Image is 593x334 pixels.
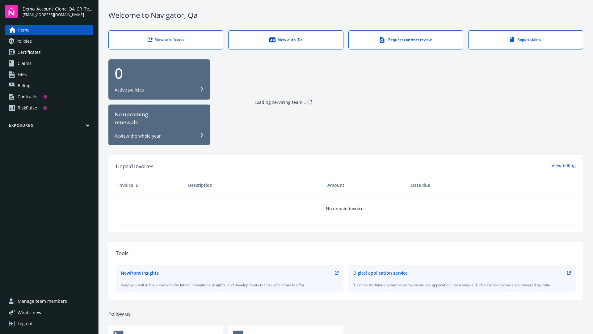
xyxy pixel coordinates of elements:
div: Review the whole year [115,133,161,139]
a: Certificates [5,47,93,57]
a: Billing [5,81,93,91]
img: navigator-logo.svg [5,5,18,18]
div: Follow us [108,310,583,318]
th: Date due [409,178,478,193]
a: Manage team members [5,296,93,306]
a: RiskPulse [5,103,93,113]
span: Files [18,70,27,79]
div: 0 [115,66,204,81]
div: No upcoming renewals [115,110,204,127]
th: Invoice ID [116,178,186,193]
a: Policies [5,36,93,46]
div: Loading servicing team... [254,99,306,105]
a: View auto IDs [228,30,343,49]
div: Log out [18,319,33,329]
div: Report claims [481,37,570,42]
div: Keep yourself in the know with the latest innovations, insights, and developments that Newfront h... [121,282,339,288]
span: Claims [18,58,32,68]
a: View billing [552,162,576,170]
div: View auto IDs [241,37,330,43]
button: No upcomingrenewalsReview the whole year [108,105,210,145]
div: Welcome to Navigator , Qa [108,10,583,20]
span: Certificates [18,47,41,57]
span: Demo_Account_Clone_QA_CR_Tests_Prospect [23,6,93,12]
div: Tools [116,249,576,257]
div: Contracts [18,92,37,102]
a: Files [5,70,93,79]
span: [EMAIL_ADDRESS][DOMAIN_NAME] [23,12,93,18]
span: Policies [16,36,32,46]
div: Newfront Insights [121,270,159,276]
td: No unpaid invoices [116,193,576,224]
button: 0Active policies [108,59,210,100]
a: View certificates [108,30,223,49]
div: Request contract review [361,37,451,43]
span: Home [18,25,30,35]
th: Description [186,178,325,193]
div: View certificates [121,37,211,42]
a: Request contract review [348,30,463,49]
a: Home [5,25,93,35]
div: Active policies [115,87,144,93]
span: Manage team members [18,296,67,306]
div: Turn the traditionally cumbersome insurance application into a simple, Turbo-Tax like experience ... [353,282,571,288]
span: Unpaid Invoices [116,162,154,170]
th: Amount [325,178,409,193]
a: Claims [5,58,93,68]
a: Report claims [468,30,583,49]
div: RiskPulse [18,103,37,113]
span: Billing [18,81,31,91]
div: Digital application service [353,270,408,276]
span: What ' s new [18,309,41,316]
button: What's new [5,309,51,316]
button: Exposures [5,123,93,131]
a: Contracts [5,92,93,102]
button: Demo_Account_Clone_QA_CR_Tests_Prospect[EMAIL_ADDRESS][DOMAIN_NAME] [23,5,93,18]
